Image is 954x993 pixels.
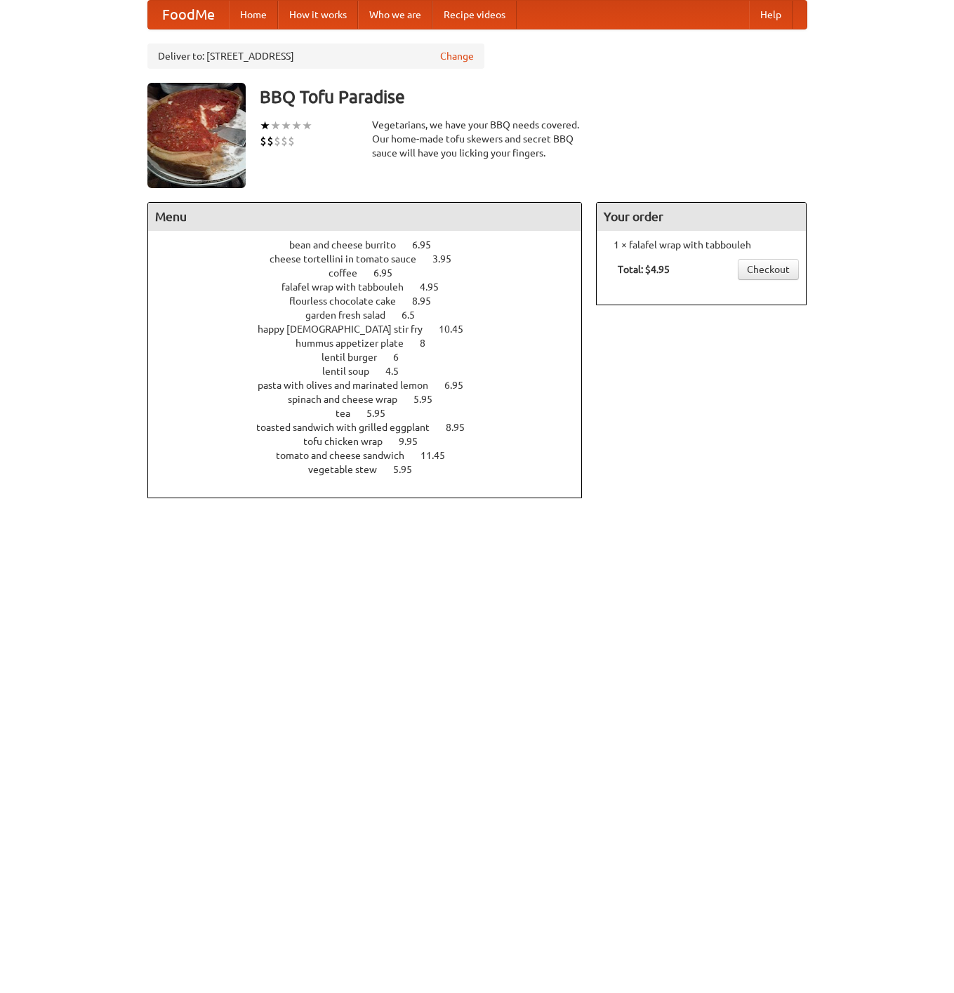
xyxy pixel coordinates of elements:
[322,366,425,377] a: lentil soup 4.5
[322,352,425,363] a: lentil burger 6
[258,324,437,335] span: happy [DEMOGRAPHIC_DATA] stir fry
[373,267,406,279] span: 6.95
[281,281,465,293] a: falafel wrap with tabbouleh 4.95
[296,338,418,349] span: hummus appetizer plate
[281,281,418,293] span: falafel wrap with tabbouleh
[229,1,278,29] a: Home
[393,352,413,363] span: 6
[289,295,410,307] span: flourless chocolate cake
[147,83,246,188] img: angular.jpg
[305,309,441,321] a: garden fresh salad 6.5
[281,118,291,133] li: ★
[148,1,229,29] a: FoodMe
[420,281,453,293] span: 4.95
[420,338,439,349] span: 8
[258,380,442,391] span: pasta with olives and marinated lemon
[296,338,451,349] a: hummus appetizer plate 8
[148,203,582,231] h4: Menu
[270,253,430,265] span: cheese tortellini in tomato sauce
[274,133,281,149] li: $
[329,267,418,279] a: coffee 6.95
[358,1,432,29] a: Who we are
[267,133,274,149] li: $
[276,450,471,461] a: tomato and cheese sandwich 11.45
[260,133,267,149] li: $
[420,450,459,461] span: 11.45
[432,1,517,29] a: Recipe videos
[385,366,413,377] span: 4.5
[412,239,445,251] span: 6.95
[260,118,270,133] li: ★
[308,464,391,475] span: vegetable stew
[399,436,432,447] span: 9.95
[322,366,383,377] span: lentil soup
[256,422,444,433] span: toasted sandwich with grilled eggplant
[303,436,444,447] a: tofu chicken wrap 9.95
[597,203,806,231] h4: Your order
[276,450,418,461] span: tomato and cheese sandwich
[288,133,295,149] li: $
[308,464,438,475] a: vegetable stew 5.95
[289,239,410,251] span: bean and cheese burrito
[291,118,302,133] li: ★
[738,259,799,280] a: Checkout
[336,408,411,419] a: tea 5.95
[604,238,799,252] li: 1 × falafel wrap with tabbouleh
[372,118,583,160] div: Vegetarians, we have your BBQ needs covered. Our home-made tofu skewers and secret BBQ sauce will...
[393,464,426,475] span: 5.95
[256,422,491,433] a: toasted sandwich with grilled eggplant 8.95
[749,1,793,29] a: Help
[366,408,399,419] span: 5.95
[618,264,670,275] b: Total: $4.95
[270,118,281,133] li: ★
[336,408,364,419] span: tea
[432,253,465,265] span: 3.95
[440,49,474,63] a: Change
[258,380,489,391] a: pasta with olives and marinated lemon 6.95
[322,352,391,363] span: lentil burger
[278,1,358,29] a: How it works
[302,118,312,133] li: ★
[439,324,477,335] span: 10.45
[270,253,477,265] a: cheese tortellini in tomato sauce 3.95
[288,394,458,405] a: spinach and cheese wrap 5.95
[329,267,371,279] span: coffee
[281,133,288,149] li: $
[260,83,807,111] h3: BBQ Tofu Paradise
[413,394,446,405] span: 5.95
[289,295,457,307] a: flourless chocolate cake 8.95
[289,239,457,251] a: bean and cheese burrito 6.95
[446,422,479,433] span: 8.95
[258,324,489,335] a: happy [DEMOGRAPHIC_DATA] stir fry 10.45
[288,394,411,405] span: spinach and cheese wrap
[147,44,484,69] div: Deliver to: [STREET_ADDRESS]
[444,380,477,391] span: 6.95
[402,309,429,321] span: 6.5
[303,436,397,447] span: tofu chicken wrap
[305,309,399,321] span: garden fresh salad
[412,295,445,307] span: 8.95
